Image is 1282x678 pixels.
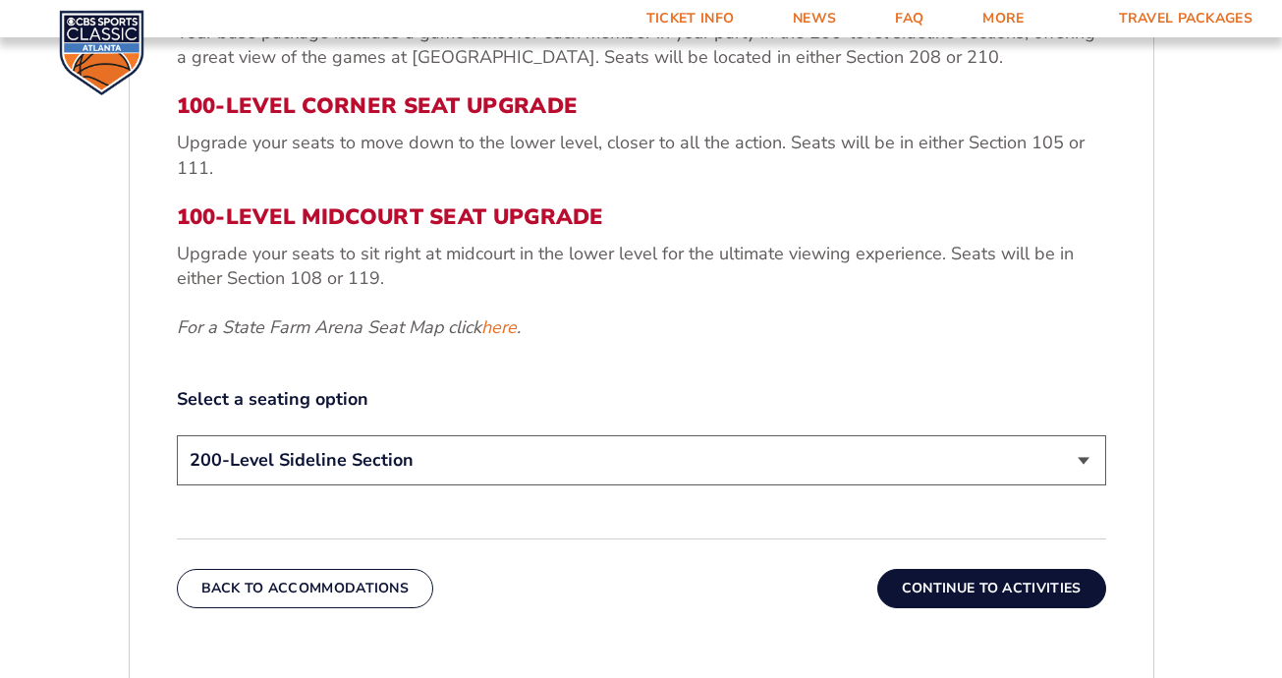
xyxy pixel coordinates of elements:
p: Your base package includes a game ticket for each member in your party in the 200-level sideline ... [177,21,1106,70]
h3: 100-Level Midcourt Seat Upgrade [177,204,1106,230]
button: Continue To Activities [877,569,1106,608]
p: Upgrade your seats to move down to the lower level, closer to all the action. Seats will be in ei... [177,131,1106,180]
em: For a State Farm Arena Seat Map click . [177,315,521,339]
a: here [481,315,517,340]
label: Select a seating option [177,387,1106,412]
button: Back To Accommodations [177,569,434,608]
h3: 100-Level Corner Seat Upgrade [177,93,1106,119]
img: CBS Sports Classic [59,10,144,95]
p: Upgrade your seats to sit right at midcourt in the lower level for the ultimate viewing experienc... [177,242,1106,291]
